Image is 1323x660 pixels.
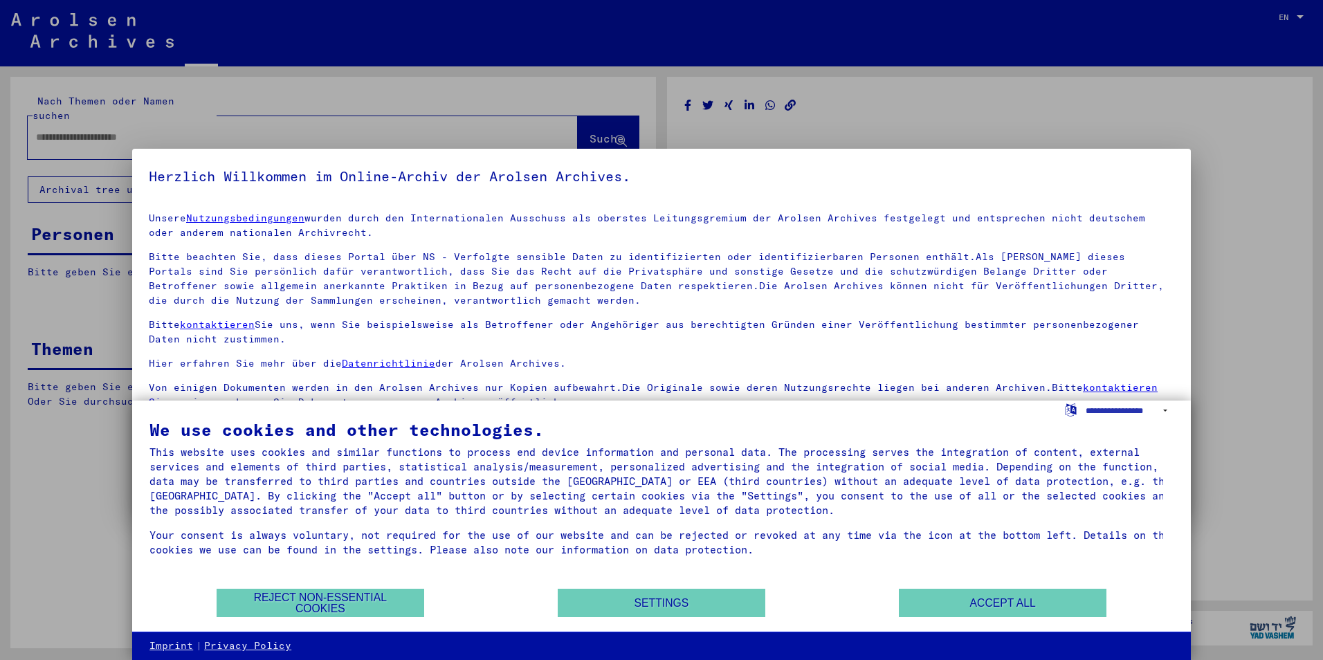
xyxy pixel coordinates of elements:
[180,318,255,331] a: kontaktieren
[217,589,424,617] button: Reject non-essential cookies
[899,589,1106,617] button: Accept all
[149,356,1174,371] p: Hier erfahren Sie mehr über die der Arolsen Archives.
[342,357,435,369] a: Datenrichtlinie
[149,639,193,653] a: Imprint
[149,528,1174,557] div: Your consent is always voluntary, not required for the use of our website and can be rejected or ...
[149,445,1174,517] div: This website uses cookies and similar functions to process end device information and personal da...
[149,211,1174,240] p: Unsere wurden durch den Internationalen Ausschuss als oberstes Leitungsgremium der Arolsen Archiv...
[149,318,1174,347] p: Bitte Sie uns, wenn Sie beispielsweise als Betroffener oder Angehöriger aus berechtigten Gründen ...
[149,381,1174,410] p: Von einigen Dokumenten werden in den Arolsen Archives nur Kopien aufbewahrt.Die Originale sowie d...
[149,250,1174,308] p: Bitte beachten Sie, dass dieses Portal über NS - Verfolgte sensible Daten zu identifizierten oder...
[186,212,304,224] a: Nutzungsbedingungen
[149,165,1174,187] h5: Herzlich Willkommen im Online-Archiv der Arolsen Archives.
[558,589,765,617] button: Settings
[149,421,1174,438] div: We use cookies and other technologies.
[204,639,291,653] a: Privacy Policy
